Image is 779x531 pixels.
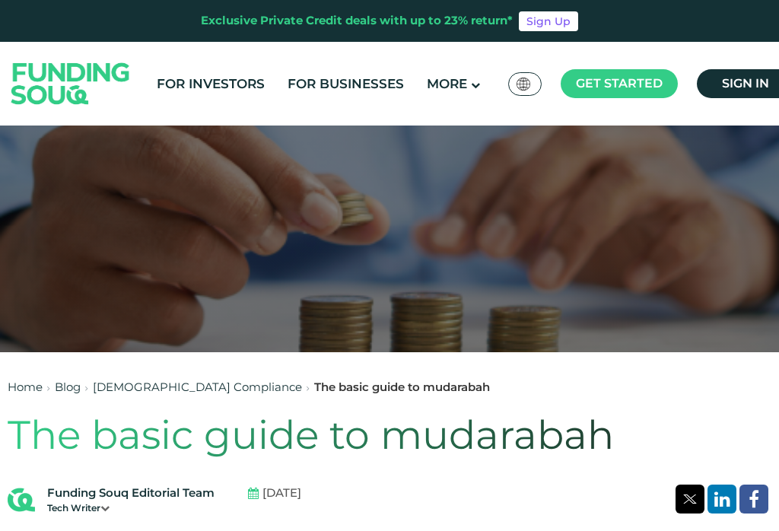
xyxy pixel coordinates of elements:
[262,485,301,502] span: [DATE]
[8,412,771,459] h1: The basic guide to mudarabah
[517,78,530,91] img: SA Flag
[314,379,490,396] div: The basic guide to mudarabah
[8,380,43,394] a: Home
[683,494,697,504] img: twitter
[722,76,769,91] span: Sign in
[8,486,35,514] img: Blog Author
[47,501,215,515] div: Tech Writer
[201,12,513,30] div: Exclusive Private Credit deals with up to 23% return*
[519,11,578,31] a: Sign Up
[55,380,81,394] a: Blog
[47,485,215,502] div: Funding Souq Editorial Team
[153,72,269,97] a: For Investors
[427,76,467,91] span: More
[576,76,663,91] span: Get started
[93,380,302,394] a: [DEMOGRAPHIC_DATA] Compliance
[284,72,408,97] a: For Businesses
